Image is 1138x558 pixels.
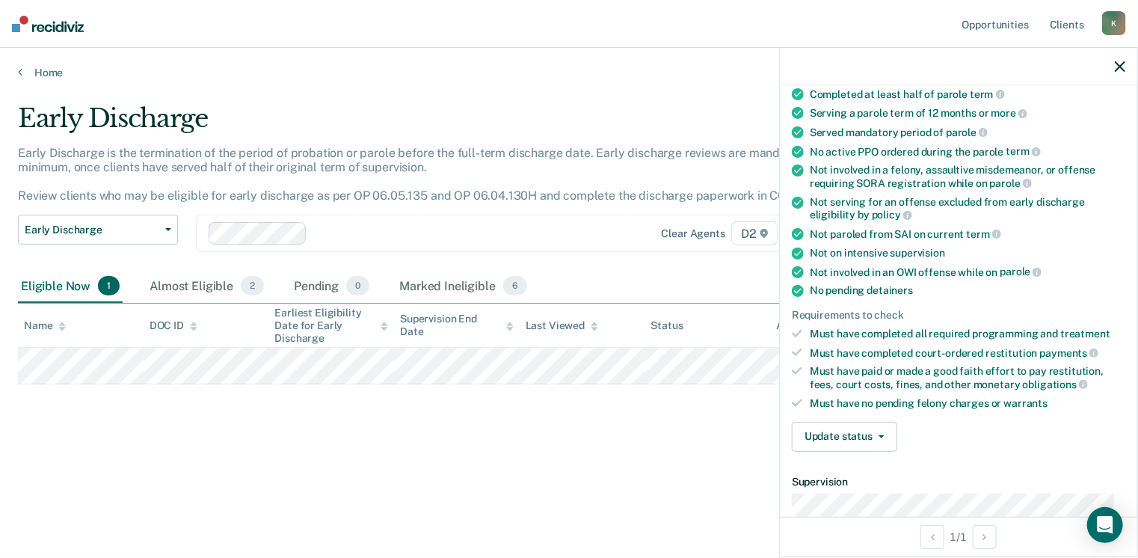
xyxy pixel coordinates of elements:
span: parole [990,177,1032,189]
div: Name [24,319,66,332]
div: Not serving for an offense excluded from early discharge eligibility by [810,196,1125,221]
div: Not paroled from SAI on current [810,227,1125,241]
div: Must have paid or made a good faith effort to pay restitution, fees, court costs, fines, and othe... [810,365,1125,390]
div: Eligible Now [18,270,123,303]
span: parole [946,126,988,138]
span: 6 [503,276,527,295]
dt: Supervision [792,476,1125,488]
div: Must have no pending felony charges or [810,397,1125,410]
span: parole [1000,266,1042,278]
div: Completed at least half of parole [810,88,1125,101]
span: policy [872,209,912,221]
div: Clear agents [662,227,725,240]
span: treatment [1060,328,1110,340]
button: Next Opportunity [973,525,997,549]
span: payments [1040,347,1099,359]
span: term [967,228,1001,240]
div: Pending [291,270,372,303]
div: Must have completed all required programming and [810,328,1125,340]
div: Not on intensive [810,247,1125,260]
div: K [1102,11,1126,35]
div: No active PPO ordered during the parole [810,145,1125,159]
div: Supervision End Date [400,313,514,338]
div: Earliest Eligibility Date for Early Discharge [274,307,388,344]
button: Update status [792,422,897,452]
span: obligations [1023,378,1088,390]
span: more [991,107,1027,119]
div: Assigned to [776,319,846,332]
span: 1 [98,276,120,295]
div: Must have completed court-ordered restitution [810,346,1125,360]
a: Home [18,66,1120,79]
div: Serving a parole term of 12 months or [810,106,1125,120]
span: Early Discharge [25,224,159,236]
button: Previous Opportunity [920,525,944,549]
span: warrants [1004,397,1048,409]
div: Served mandatory period of [810,126,1125,139]
div: Not involved in an OWI offense while on [810,266,1125,279]
span: term [970,88,1004,100]
span: detainers [867,284,913,296]
div: Status [651,319,683,332]
div: No pending [810,284,1125,297]
span: D2 [731,221,778,245]
div: 1 / 1 [780,517,1137,557]
img: Recidiviz [12,16,84,32]
div: Last Viewed [526,319,598,332]
div: Marked Ineligible [396,270,530,303]
div: Open Intercom Messenger [1087,507,1123,543]
span: 0 [346,276,369,295]
span: term [1006,145,1040,157]
span: 2 [241,276,264,295]
div: Almost Eligible [147,270,267,303]
span: supervision [891,247,945,259]
p: Early Discharge is the termination of the period of probation or parole before the full-term disc... [18,146,822,203]
div: DOC ID [150,319,197,332]
div: Requirements to check [792,309,1125,322]
div: Early Discharge [18,103,872,146]
div: Not involved in a felony, assaultive misdemeanor, or offense requiring SORA registration while on [810,164,1125,189]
